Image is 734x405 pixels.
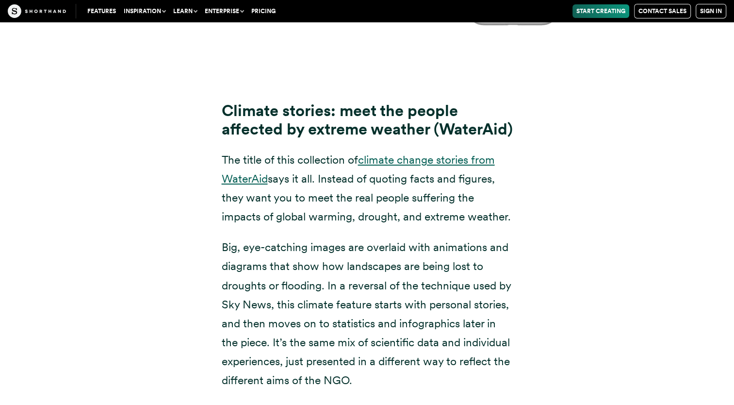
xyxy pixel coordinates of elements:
button: Enterprise [201,4,247,18]
a: Contact Sales [634,4,691,18]
a: Pricing [247,4,279,18]
p: Big, eye-catching images are overlaid with animations and diagrams that show how landscapes are b... [222,238,513,390]
button: Learn [169,4,201,18]
a: climate change stories from WaterAid [222,153,495,186]
img: The Craft [8,4,66,18]
strong: Climate stories: meet the people affected by extreme weather (WaterAid) [222,101,513,139]
p: The title of this collection of says it all. Instead of quoting facts and figures, they want you ... [222,151,513,226]
a: Features [83,4,120,18]
button: Inspiration [120,4,169,18]
a: Start Creating [572,4,629,18]
a: Sign in [696,4,726,18]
